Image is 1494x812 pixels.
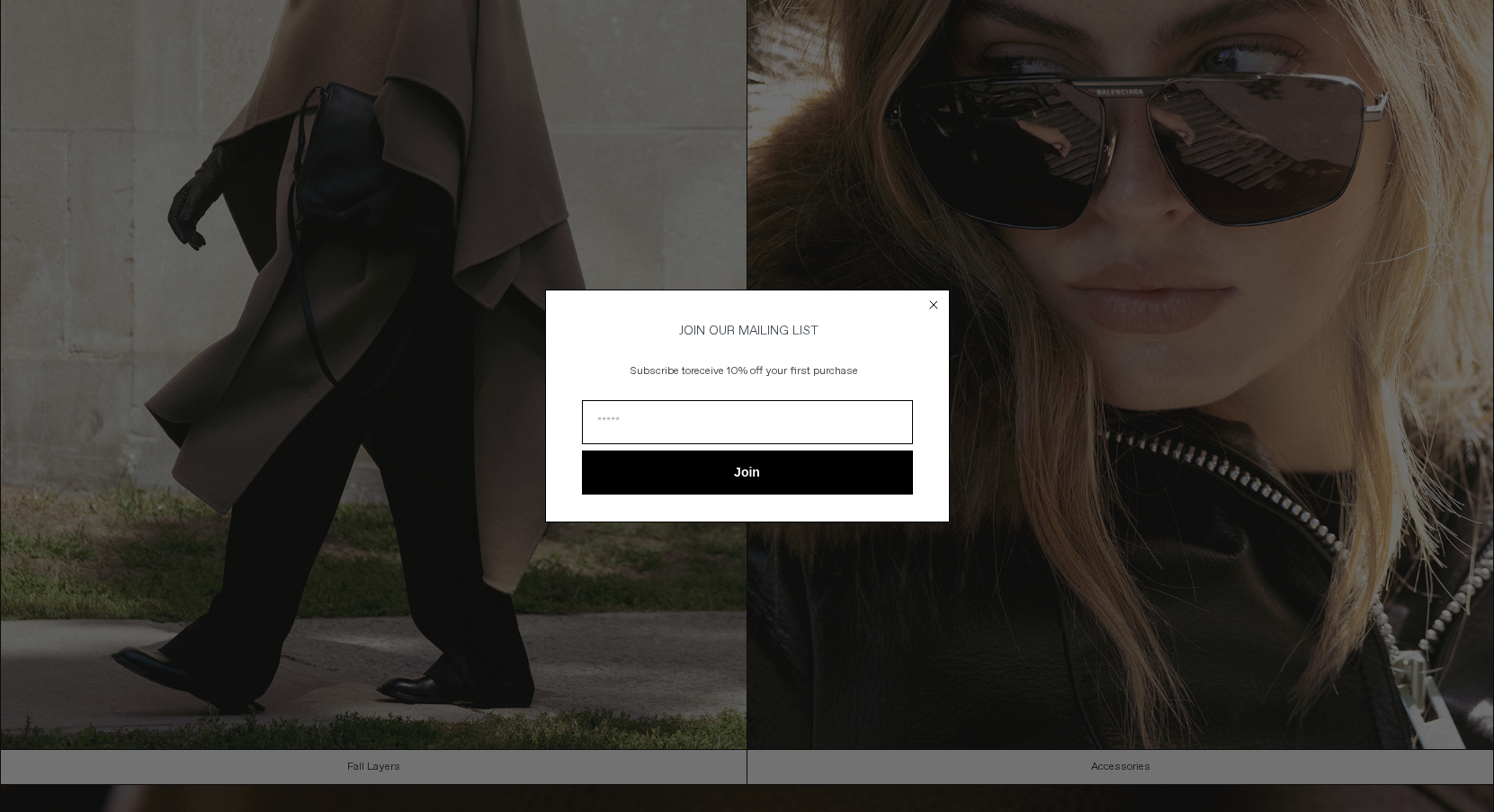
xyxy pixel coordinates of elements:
[925,296,943,314] button: Close dialog
[582,451,913,495] button: Join
[582,400,913,444] input: Email
[676,323,819,339] span: JOIN OUR MAILING LIST
[631,364,691,379] span: Subscribe to
[691,364,858,379] span: receive 10% off your first purchase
